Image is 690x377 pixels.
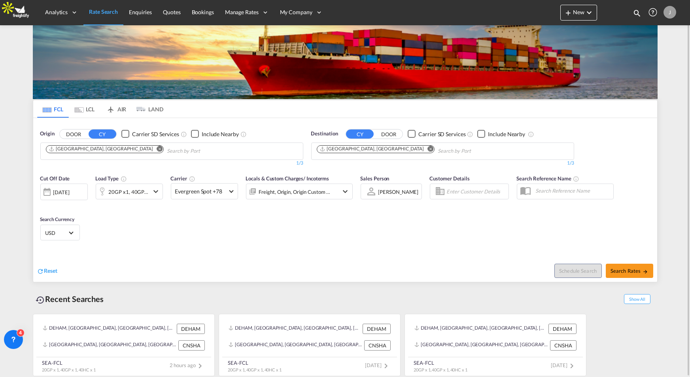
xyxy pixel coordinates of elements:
[548,324,577,334] div: DEHAM
[37,100,69,118] md-tab-item: FCL
[228,367,282,372] span: 20GP x 1, 40GP x 1, 40HC x 1
[378,189,419,195] div: [PERSON_NAME]
[319,146,425,152] div: Press delete to remove this chip.
[40,216,75,222] span: Search Currency
[170,362,205,368] span: 2 hours ago
[346,129,374,139] button: CY
[364,340,391,351] div: CNSHA
[624,294,650,304] span: Show All
[42,367,96,372] span: 20GP x 1, 40GP x 1, 40HC x 1
[316,143,516,158] md-chips-wrap: Chips container. Use arrow keys to select chips.
[175,188,227,195] span: Evergreen Spot +78
[311,160,574,167] div: 1/3
[551,362,577,368] span: [DATE]
[37,267,58,276] div: icon-refreshReset
[60,129,87,139] button: DOOR
[132,130,179,138] div: Carrier SD Services
[40,184,88,200] div: [DATE]
[49,146,153,152] div: Hamburg, DEHAM
[121,176,127,182] md-icon: icon-information-outline
[178,340,205,351] div: CNSHA
[45,227,76,238] md-select: Select Currency: $ USDUnited States Dollar
[532,185,613,197] input: Search Reference Name
[44,267,58,274] span: Reset
[573,176,579,182] md-icon: Your search will be saved by the below given name
[219,314,401,376] recent-search-card: DEHAM, [GEOGRAPHIC_DATA], [GEOGRAPHIC_DATA], [GEOGRAPHIC_DATA], [GEOGRAPHIC_DATA] DEHAM[GEOGRAPHI...
[177,324,205,334] div: DEHAM
[414,324,546,334] div: DEHAM, Hamburg, Germany, Western Europe, Europe
[196,361,205,371] md-icon: icon-chevron-right
[606,264,653,278] button: Search Ratesicon-arrow-right
[341,187,350,196] md-icon: icon-chevron-down
[228,359,282,366] div: SEA-FCL
[43,340,176,351] div: CNSHA, Shanghai, China, Greater China & Far East Asia, Asia Pacific
[40,160,303,167] div: 1/3
[37,268,44,275] md-icon: icon-refresh
[361,175,389,182] span: Sales Person
[132,100,164,118] md-tab-item: LAND
[191,130,239,138] md-checkbox: Checkbox No Ink
[240,131,247,137] md-icon: Unchecked: Ignores neighbouring ports when fetching rates.Checked : Includes neighbouring ports w...
[363,324,391,334] div: DEHAM
[45,143,245,158] md-chips-wrap: Chips container. Use arrow keys to select chips.
[151,146,163,154] button: Remove
[259,186,331,197] div: Freight Origin Origin Custom Dock Stuffing
[33,8,658,99] img: LCL+%26+FCL+BACKGROUND.png
[414,367,467,372] span: 20GP x 1, 40GP x 1, 40HC x 1
[171,175,195,182] span: Carrier
[477,130,525,138] md-checkbox: Checkbox No Ink
[40,199,46,210] md-datepicker: Select
[447,186,506,197] input: Enter Customer Details
[643,269,648,274] md-icon: icon-arrow-right
[611,268,648,274] span: Search Rates
[414,340,548,351] div: CNSHA, Shanghai, China, Greater China & Far East Asia, Asia Pacific
[121,130,179,138] md-checkbox: Checkbox No Ink
[430,175,470,182] span: Customer Details
[106,105,115,111] md-icon: icon-airplane
[246,184,353,199] div: Freight Origin Origin Custom Dock Stuffingicon-chevron-down
[42,359,96,366] div: SEA-FCL
[438,145,513,158] input: Chips input.
[53,189,70,196] div: [DATE]
[378,186,420,197] md-select: Sales Person: Jesper Johansen
[554,264,602,278] button: Note: By default Schedule search will only considerorigin ports, destination ports and cut off da...
[488,130,525,138] div: Include Nearby
[528,131,534,137] md-icon: Unchecked: Ignores neighbouring ports when fetching rates.Checked : Includes neighbouring ports w...
[405,314,586,376] recent-search-card: DEHAM, [GEOGRAPHIC_DATA], [GEOGRAPHIC_DATA], [GEOGRAPHIC_DATA], [GEOGRAPHIC_DATA] DEHAM[GEOGRAPHI...
[229,340,362,351] div: CNSHA, Shanghai, China, Greater China & Far East Asia, Asia Pacific
[246,175,329,182] span: Locals & Custom Charges
[517,175,580,182] span: Search Reference Name
[567,361,577,371] md-icon: icon-chevron-right
[229,324,361,334] div: DEHAM, Hamburg, Germany, Western Europe, Europe
[33,290,107,308] div: Recent Searches
[319,146,424,152] div: Shanghai, CNSHA
[37,100,164,118] md-pagination-wrapper: Use the left and right arrow keys to navigate between tabs
[418,130,465,138] div: Carrier SD Services
[45,229,68,236] span: USD
[303,175,329,182] span: / Incoterms
[375,129,403,139] button: DOOR
[89,129,116,139] button: CY
[181,131,187,137] md-icon: Unchecked: Search for CY (Container Yard) services for all selected carriers.Checked : Search for...
[550,340,577,351] div: CNSHA
[167,145,242,158] input: Chips input.
[100,100,132,118] md-tab-item: AIR
[96,175,127,182] span: Load Type
[408,130,465,138] md-checkbox: Checkbox No Ink
[414,359,467,366] div: SEA-FCL
[422,146,434,154] button: Remove
[69,100,100,118] md-tab-item: LCL
[382,361,391,371] md-icon: icon-chevron-right
[40,130,55,138] span: Origin
[43,324,175,334] div: DEHAM, Hamburg, Germany, Western Europe, Europe
[33,314,215,376] recent-search-card: DEHAM, [GEOGRAPHIC_DATA], [GEOGRAPHIC_DATA], [GEOGRAPHIC_DATA], [GEOGRAPHIC_DATA] DEHAM[GEOGRAPHI...
[467,131,473,137] md-icon: Unchecked: Search for CY (Container Yard) services for all selected carriers.Checked : Search for...
[96,184,163,199] div: 20GP x1 40GP x1 40HC x1icon-chevron-down
[36,295,45,305] md-icon: icon-backup-restore
[365,362,391,368] span: [DATE]
[151,187,161,196] md-icon: icon-chevron-down
[40,175,70,182] span: Cut Off Date
[202,130,239,138] div: Include Nearby
[189,176,195,182] md-icon: The selected Trucker/Carrierwill be displayed in the rate results If the rates are from another f...
[311,130,338,138] span: Destination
